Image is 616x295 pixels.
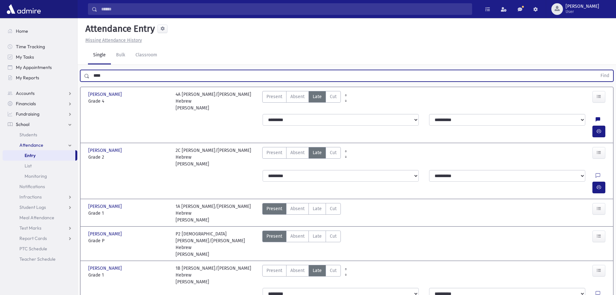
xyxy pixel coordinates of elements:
[262,91,341,111] div: AttTypes
[313,233,322,240] span: Late
[83,38,142,43] a: Missing Attendance History
[88,231,123,237] span: [PERSON_NAME]
[3,41,77,52] a: Time Tracking
[330,205,337,212] span: Cut
[88,46,111,64] a: Single
[176,91,256,111] div: 4A [PERSON_NAME]/[PERSON_NAME] Hebrew [PERSON_NAME]
[266,233,282,240] span: Present
[16,121,29,127] span: School
[3,202,77,212] a: Student Logs
[266,267,282,274] span: Present
[16,90,35,96] span: Accounts
[25,173,47,179] span: Monitoring
[3,26,77,36] a: Home
[290,205,305,212] span: Absent
[290,233,305,240] span: Absent
[3,119,77,130] a: School
[176,203,256,223] div: 1A [PERSON_NAME]/[PERSON_NAME] Hebrew [PERSON_NAME]
[25,163,32,169] span: List
[3,130,77,140] a: Students
[111,46,130,64] a: Bulk
[3,109,77,119] a: Fundraising
[16,28,28,34] span: Home
[88,203,123,210] span: [PERSON_NAME]
[16,54,34,60] span: My Tasks
[16,75,39,81] span: My Reports
[88,272,169,278] span: Grade 1
[266,205,282,212] span: Present
[19,132,37,138] span: Students
[88,98,169,105] span: Grade 4
[3,181,77,192] a: Notifications
[262,203,341,223] div: AttTypes
[88,154,169,161] span: Grade 2
[16,64,52,70] span: My Appointments
[176,147,256,167] div: 2C [PERSON_NAME]/[PERSON_NAME] Hebrew [PERSON_NAME]
[19,225,41,231] span: Test Marks
[3,223,77,233] a: Test Marks
[19,204,46,210] span: Student Logs
[566,4,599,9] span: [PERSON_NAME]
[88,91,123,98] span: [PERSON_NAME]
[3,52,77,62] a: My Tasks
[19,235,47,241] span: Report Cards
[3,73,77,83] a: My Reports
[3,140,77,150] a: Attendance
[25,153,36,158] span: Entry
[130,46,162,64] a: Classroom
[313,267,322,274] span: Late
[19,215,54,221] span: Meal Attendance
[330,149,337,156] span: Cut
[330,93,337,100] span: Cut
[262,265,341,285] div: AttTypes
[266,149,282,156] span: Present
[16,101,36,107] span: Financials
[313,205,322,212] span: Late
[3,88,77,98] a: Accounts
[313,93,322,100] span: Late
[16,111,39,117] span: Fundraising
[176,231,256,258] div: P2 [DEMOGRAPHIC_DATA][PERSON_NAME]/[PERSON_NAME] Hebrew [PERSON_NAME]
[3,192,77,202] a: Infractions
[3,98,77,109] a: Financials
[88,237,169,244] span: Grade P
[176,265,256,285] div: 1B [PERSON_NAME]/[PERSON_NAME] Hebrew [PERSON_NAME]
[597,70,613,81] button: Find
[262,231,341,258] div: AttTypes
[5,3,42,16] img: AdmirePro
[566,9,599,14] span: User
[88,147,123,154] span: [PERSON_NAME]
[262,147,341,167] div: AttTypes
[19,184,45,189] span: Notifications
[3,150,75,161] a: Entry
[88,210,169,217] span: Grade 1
[290,149,305,156] span: Absent
[3,171,77,181] a: Monitoring
[3,233,77,244] a: Report Cards
[290,267,305,274] span: Absent
[330,233,337,240] span: Cut
[97,3,472,15] input: Search
[85,38,142,43] u: Missing Attendance History
[16,44,45,50] span: Time Tracking
[88,265,123,272] span: [PERSON_NAME]
[3,254,77,264] a: Teacher Schedule
[290,93,305,100] span: Absent
[313,149,322,156] span: Late
[330,267,337,274] span: Cut
[19,246,47,252] span: PTC Schedule
[3,212,77,223] a: Meal Attendance
[19,142,43,148] span: Attendance
[19,256,56,262] span: Teacher Schedule
[19,194,42,200] span: Infractions
[3,244,77,254] a: PTC Schedule
[3,62,77,73] a: My Appointments
[266,93,282,100] span: Present
[3,161,77,171] a: List
[83,23,155,34] h5: Attendance Entry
